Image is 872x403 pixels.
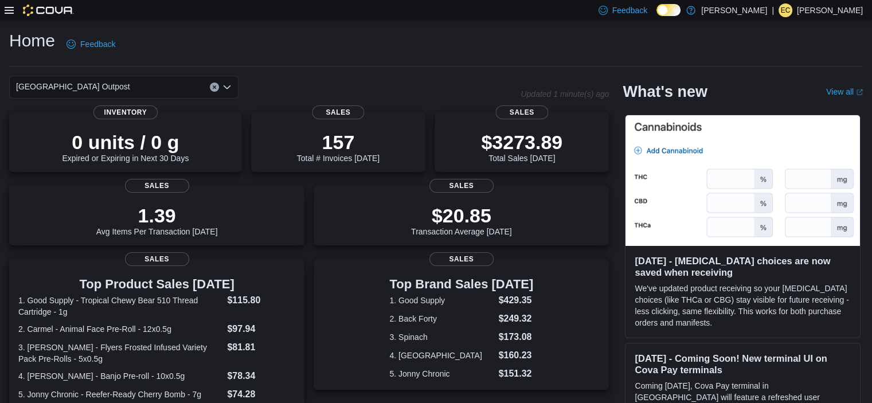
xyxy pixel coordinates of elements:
p: We've updated product receiving so your [MEDICAL_DATA] choices (like THCa or CBG) stay visible fo... [635,283,851,328]
dd: $173.08 [499,330,534,344]
span: Inventory [93,105,158,119]
a: Feedback [62,33,120,56]
a: View allExternal link [826,87,863,96]
span: EC [781,3,791,17]
dd: $81.81 [227,341,295,354]
div: Total Sales [DATE] [481,131,562,163]
span: Sales [429,252,494,266]
span: Dark Mode [656,16,657,17]
button: Open list of options [222,83,232,92]
dd: $97.94 [227,322,295,336]
div: Avg Items Per Transaction [DATE] [96,204,218,236]
p: 0 units / 0 g [62,131,189,154]
p: [PERSON_NAME] [797,3,863,17]
span: Feedback [80,38,115,50]
dt: 1. Good Supply - Tropical Chewy Bear 510 Thread Cartridge - 1g [18,295,222,318]
span: Sales [496,105,548,119]
p: 157 [297,131,380,154]
p: Updated 1 minute(s) ago [521,89,609,99]
h3: Top Brand Sales [DATE] [389,277,533,291]
p: $20.85 [411,204,512,227]
dt: 5. Jonny Chronic [389,368,494,379]
dt: 2. Back Forty [389,313,494,324]
dt: 2. Carmel - Animal Face Pre-Roll - 12x0.5g [18,323,222,335]
input: Dark Mode [656,4,681,16]
p: | [772,3,774,17]
dd: $74.28 [227,388,295,401]
span: Sales [125,179,189,193]
dt: 3. [PERSON_NAME] - Flyers Frosted Infused Variety Pack Pre-Rolls - 5x0.5g [18,342,222,365]
span: Sales [125,252,189,266]
dd: $78.34 [227,369,295,383]
p: [PERSON_NAME] [701,3,767,17]
svg: External link [856,89,863,96]
div: Elisabeth Chang [779,3,792,17]
div: Total # Invoices [DATE] [297,131,380,163]
h2: What's new [623,83,707,101]
dd: $429.35 [499,294,534,307]
dt: 3. Spinach [389,331,494,343]
span: [GEOGRAPHIC_DATA] Outpost [16,80,130,93]
dd: $151.32 [499,367,534,381]
dd: $249.32 [499,312,534,326]
h3: [DATE] - Coming Soon! New terminal UI on Cova Pay terminals [635,353,851,375]
span: Sales [429,179,494,193]
p: $3273.89 [481,131,562,154]
div: Transaction Average [DATE] [411,204,512,236]
span: Sales [312,105,364,119]
dd: $160.23 [499,349,534,362]
dt: 5. Jonny Chronic - Reefer-Ready Cherry Bomb - 7g [18,389,222,400]
h3: [DATE] - [MEDICAL_DATA] choices are now saved when receiving [635,255,851,278]
span: Feedback [612,5,647,16]
img: Cova [23,5,74,16]
p: 1.39 [96,204,218,227]
button: Clear input [210,83,219,92]
dt: 4. [GEOGRAPHIC_DATA] [389,350,494,361]
h3: Top Product Sales [DATE] [18,277,295,291]
div: Expired or Expiring in Next 30 Days [62,131,189,163]
h1: Home [9,29,55,52]
dt: 4. [PERSON_NAME] - Banjo Pre-roll - 10x0.5g [18,370,222,382]
dt: 1. Good Supply [389,295,494,306]
dd: $115.80 [227,294,295,307]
